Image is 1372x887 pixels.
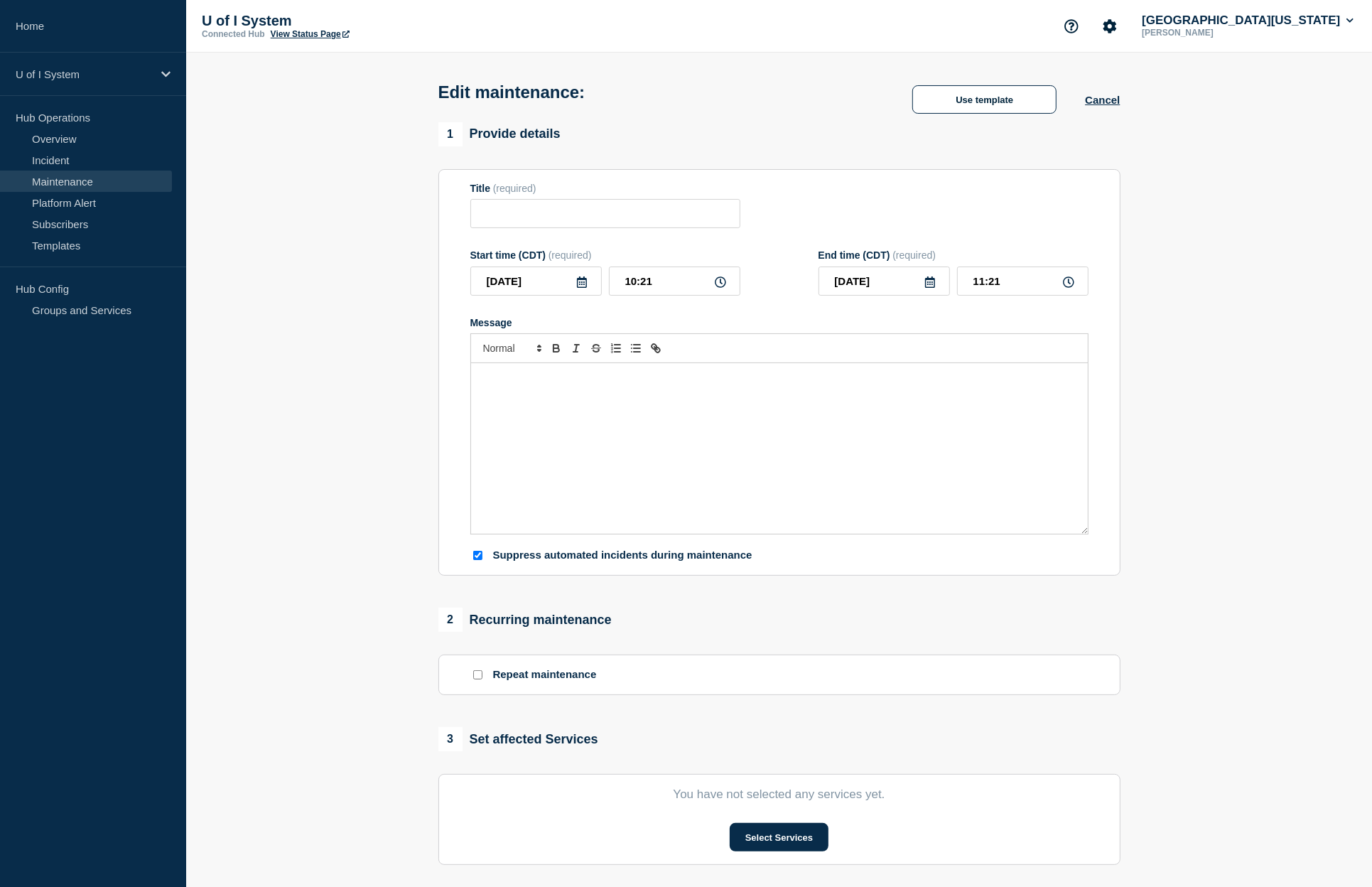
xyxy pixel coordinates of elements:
input: Suppress automated incidents during maintenance [473,551,482,560]
div: End time (CDT) [819,249,1089,261]
span: (required) [892,249,936,261]
p: Connected Hub [202,29,265,39]
button: Account settings [1095,11,1125,41]
button: Toggle ordered list [606,340,626,357]
p: You have not selected any services yet. [470,787,1089,802]
span: (required) [549,249,592,261]
button: [GEOGRAPHIC_DATA][US_STATE] [1139,14,1356,28]
button: Cancel [1085,94,1120,106]
button: Select Services [730,823,828,851]
div: Title [470,183,740,194]
input: Repeat maintenance [473,670,482,679]
button: Toggle bold text [546,340,566,357]
input: YYYY-MM-DD [819,267,950,296]
p: [PERSON_NAME] [1139,28,1287,38]
div: Message [471,363,1088,534]
p: U of I System [202,13,486,29]
input: HH:MM [609,267,740,296]
input: HH:MM [957,267,1089,296]
button: Toggle link [646,340,666,357]
p: Repeat maintenance [493,668,597,682]
div: Recurring maintenance [438,608,612,632]
input: YYYY-MM-DD [470,267,602,296]
div: Message [470,317,1089,328]
div: Set affected Services [438,727,598,751]
span: 1 [438,122,463,146]
div: Start time (CDT) [470,249,740,261]
p: U of I System [16,68,152,80]
a: View Status Page [271,29,350,39]
h1: Edit maintenance: [438,82,585,102]
input: Title [470,199,740,228]
button: Toggle italic text [566,340,586,357]
span: 3 [438,727,463,751]
button: Use template [912,85,1057,114]
span: Font size [477,340,546,357]
button: Support [1057,11,1086,41]
div: Provide details [438,122,561,146]
p: Suppress automated incidents during maintenance [493,549,752,562]
button: Toggle strikethrough text [586,340,606,357]
span: (required) [493,183,536,194]
button: Toggle bulleted list [626,340,646,357]
span: 2 [438,608,463,632]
